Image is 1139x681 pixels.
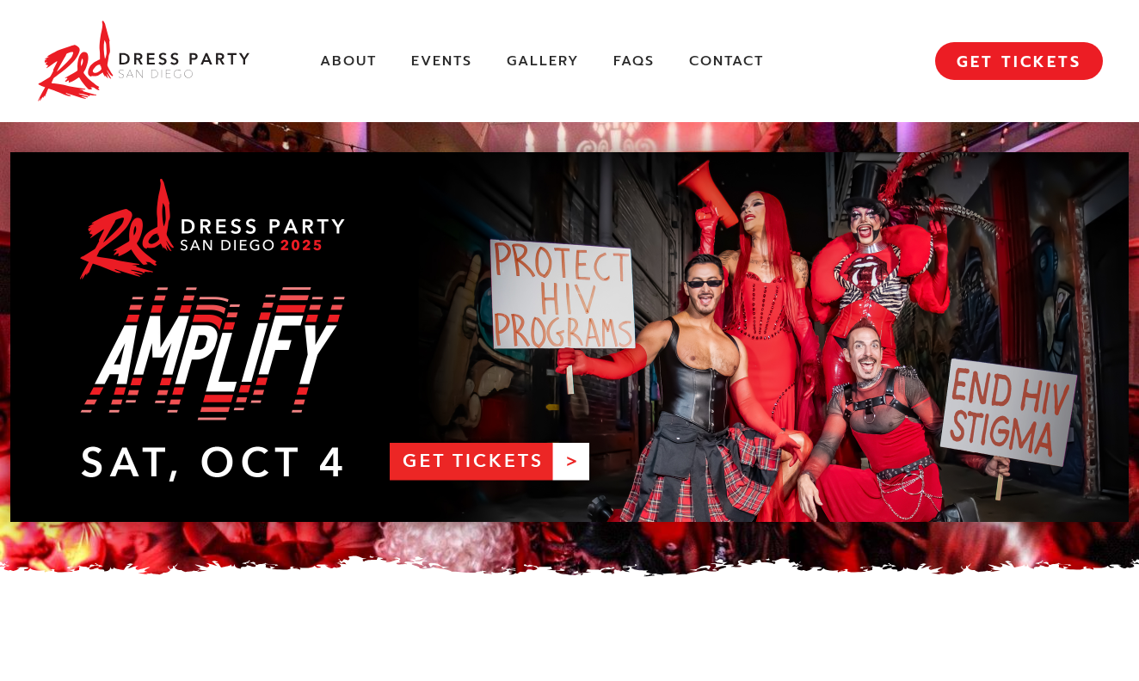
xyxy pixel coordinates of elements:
[411,52,472,71] a: Events
[507,52,579,71] a: Gallery
[613,52,655,71] a: FAQs
[689,52,764,71] a: Contact
[320,52,377,71] a: About
[36,17,251,105] img: Red Dress Party San Diego
[935,42,1103,80] a: GET TICKETS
